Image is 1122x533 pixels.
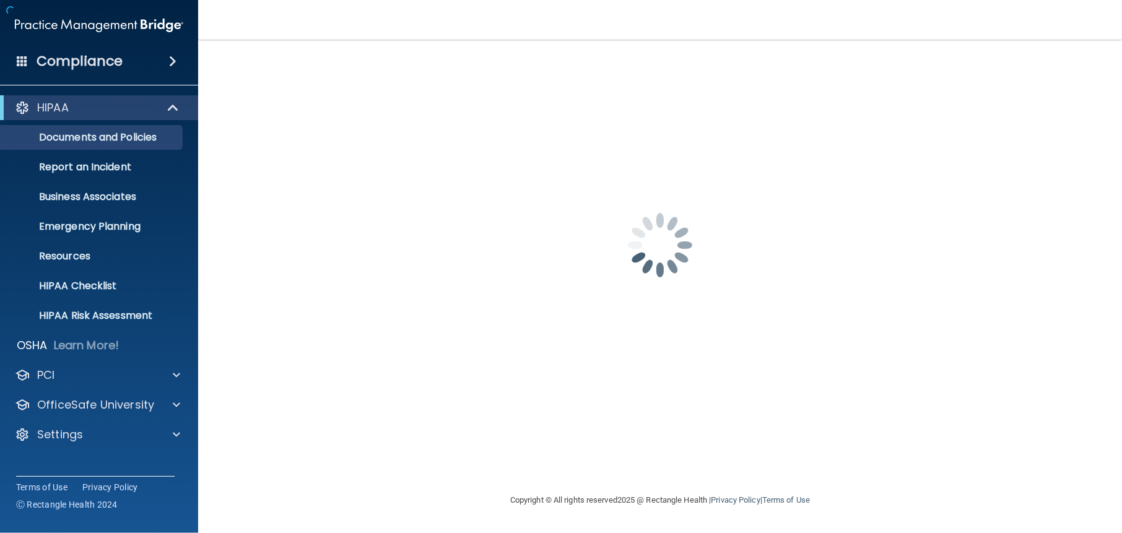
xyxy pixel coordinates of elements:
p: HIPAA Checklist [8,280,177,292]
a: OfficeSafe University [15,397,180,412]
a: PCI [15,368,180,383]
a: Terms of Use [762,495,810,505]
p: HIPAA [37,100,69,115]
a: Privacy Policy [82,481,138,493]
a: Terms of Use [16,481,67,493]
p: OSHA [17,338,48,353]
a: HIPAA [15,100,180,115]
p: Report an Incident [8,161,177,173]
p: Business Associates [8,191,177,203]
p: Resources [8,250,177,262]
p: Documents and Policies [8,131,177,144]
p: OfficeSafe University [37,397,154,412]
p: Learn More! [54,338,120,353]
p: PCI [37,368,54,383]
a: Privacy Policy [711,495,760,505]
a: Settings [15,427,180,442]
p: Settings [37,427,83,442]
p: Emergency Planning [8,220,177,233]
h4: Compliance [37,53,123,70]
img: PMB logo [15,13,183,38]
p: HIPAA Risk Assessment [8,310,177,322]
span: Ⓒ Rectangle Health 2024 [16,498,118,511]
img: spinner.e123f6fc.gif [598,183,722,307]
div: Copyright © All rights reserved 2025 @ Rectangle Health | | [434,480,886,520]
